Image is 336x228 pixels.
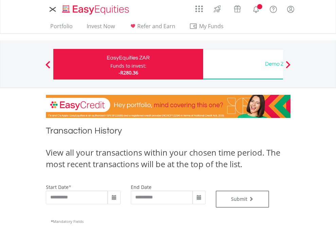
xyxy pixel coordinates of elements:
a: Vouchers [227,2,247,14]
button: Previous [41,64,55,71]
span: Refer and Earn [137,22,175,30]
button: Submit [216,191,269,208]
label: start date [46,184,69,190]
h1: Transaction History [46,125,290,140]
span: -R280.36 [119,69,138,76]
button: Next [281,64,295,71]
a: Home page [59,2,132,15]
img: EasyCredit Promotion Banner [46,95,290,118]
img: grid-menu-icon.svg [195,5,203,13]
img: thrive-v2.svg [212,3,223,14]
div: View all your transactions within your chosen time period. The most recent transactions will be a... [46,147,290,170]
label: end date [131,184,152,190]
span: Mandatory Fields [51,219,84,224]
img: EasyEquities_Logo.png [61,4,132,15]
a: Portfolio [48,23,75,33]
a: Invest Now [84,23,118,33]
img: vouchers-v2.svg [232,3,243,14]
span: My Funds [189,22,234,31]
a: Notifications [247,2,265,15]
a: FAQ's and Support [265,2,282,15]
a: Refer and Earn [126,23,178,33]
a: My Profile [282,2,299,17]
a: AppsGrid [191,2,207,13]
div: EasyEquities ZAR [57,53,199,63]
div: Funds to invest: [110,63,146,69]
